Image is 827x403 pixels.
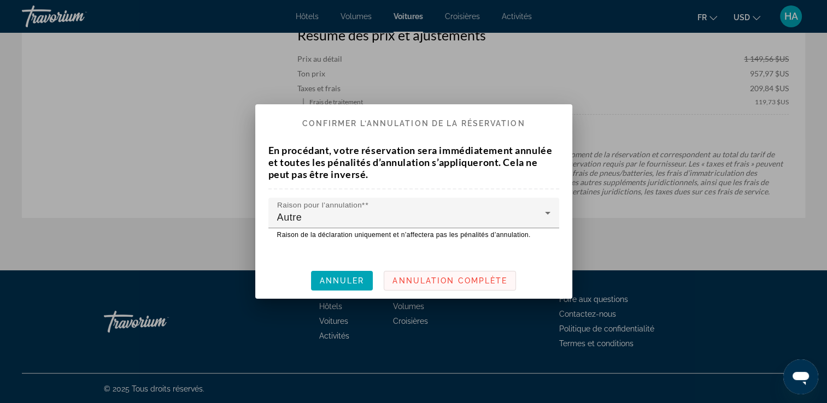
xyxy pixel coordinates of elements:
span: Raison de la déclaration uniquement et n’affectera pas les pénalités d’annulation. [277,231,531,239]
span: Autre [277,212,302,223]
mat-label: Raison pour l’annulation* [277,201,365,209]
iframe: Bouton de lancement de la fenêtre de messagerie [783,359,818,394]
button: Annulation complète [384,271,516,291]
span: Annulation complète [392,276,507,285]
button: Annuler [311,271,373,291]
p: En procédant, votre réservation sera immédiatement annulée et toutes les pénalités d’annulation s... [268,144,559,189]
span: Annuler [320,276,365,285]
h2: Confirmer l’annulation de la réservation [255,104,572,133]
